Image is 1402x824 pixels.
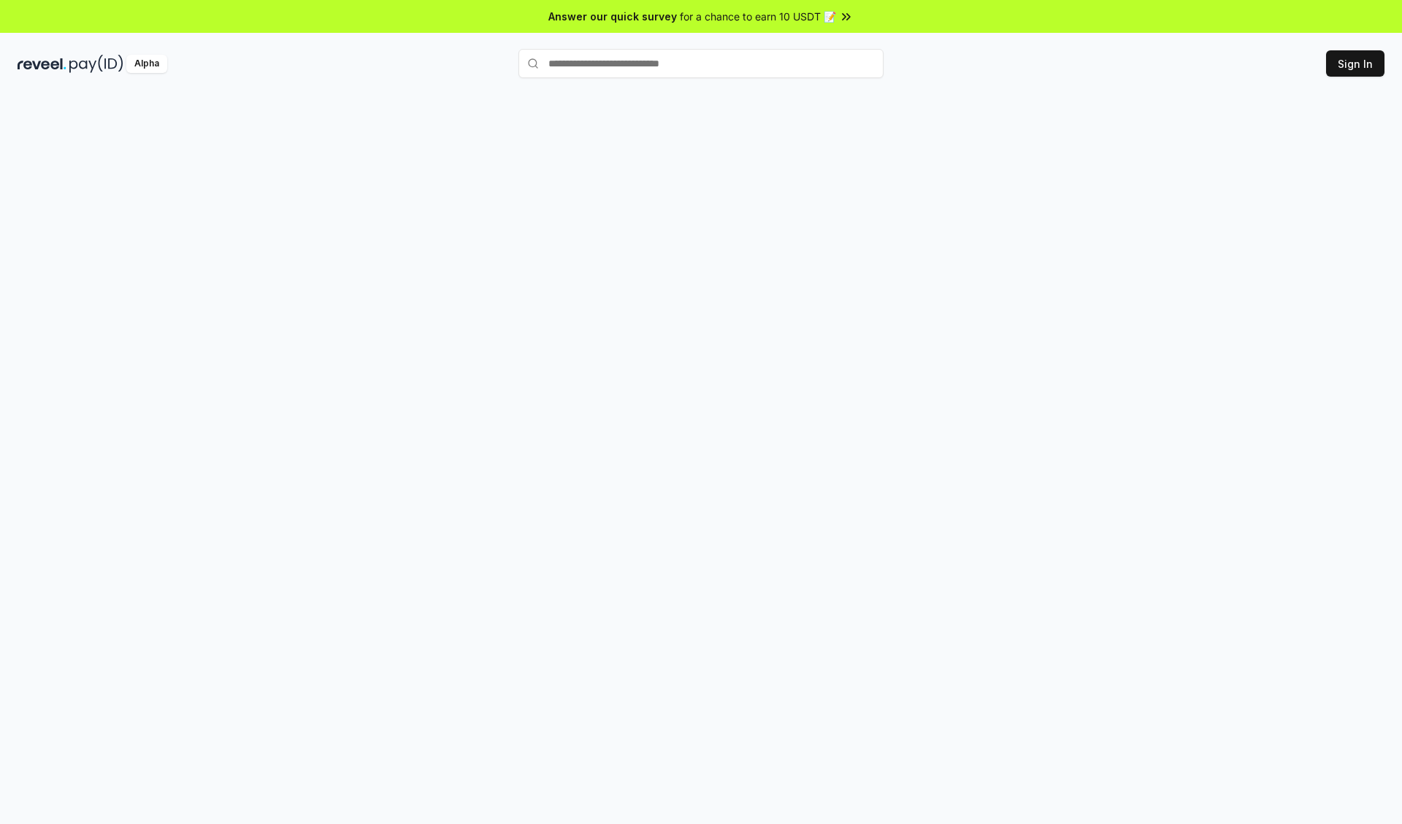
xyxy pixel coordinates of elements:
div: Alpha [126,55,167,73]
button: Sign In [1326,50,1384,77]
img: reveel_dark [18,55,66,73]
span: for a chance to earn 10 USDT 📝 [680,9,836,24]
span: Answer our quick survey [548,9,677,24]
img: pay_id [69,55,123,73]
